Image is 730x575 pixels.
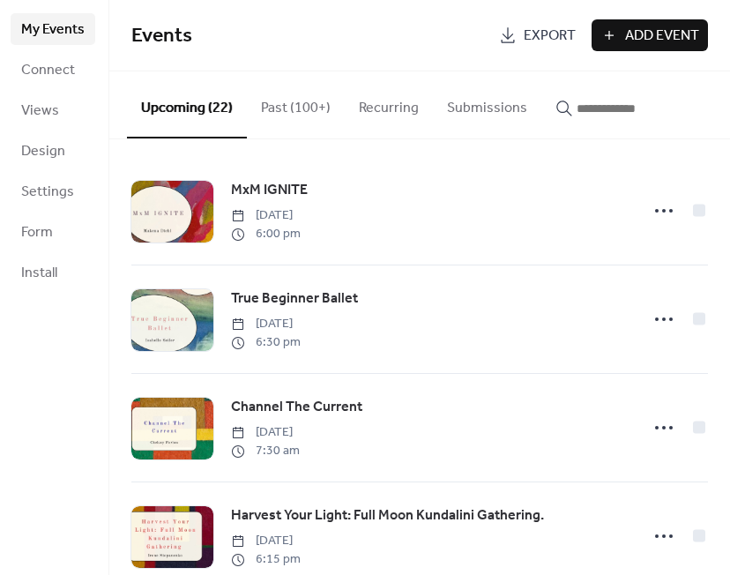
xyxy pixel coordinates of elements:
span: 6:00 pm [231,225,301,243]
a: Connect [11,54,95,86]
span: Settings [21,182,74,203]
a: Channel The Current [231,396,362,419]
a: Design [11,135,95,167]
span: Channel The Current [231,397,362,418]
a: Install [11,257,95,288]
span: [DATE] [231,423,300,442]
span: Connect [21,60,75,81]
span: My Events [21,19,85,41]
span: MxM IGNITE [231,180,308,201]
a: My Events [11,13,95,45]
a: True Beginner Ballet [231,287,358,310]
a: Views [11,94,95,126]
a: Settings [11,175,95,207]
button: Recurring [345,71,433,137]
span: 6:30 pm [231,333,301,352]
span: [DATE] [231,532,301,550]
span: True Beginner Ballet [231,288,358,310]
span: Install [21,263,57,284]
button: Upcoming (22) [127,71,247,138]
span: Views [21,101,59,122]
span: Form [21,222,53,243]
button: Submissions [433,71,541,137]
span: Events [131,17,192,56]
a: Export [490,19,585,51]
span: 7:30 am [231,442,300,460]
a: MxM IGNITE [231,179,308,202]
span: Export [524,26,576,47]
span: Harvest Your Light: Full Moon Kundalini Gathering. [231,505,544,526]
span: 6:15 pm [231,550,301,569]
button: Past (100+) [247,71,345,137]
button: Add Event [592,19,708,51]
a: Form [11,216,95,248]
span: Add Event [625,26,699,47]
span: Design [21,141,65,162]
span: [DATE] [231,206,301,225]
span: [DATE] [231,315,301,333]
a: Harvest Your Light: Full Moon Kundalini Gathering. [231,504,544,527]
